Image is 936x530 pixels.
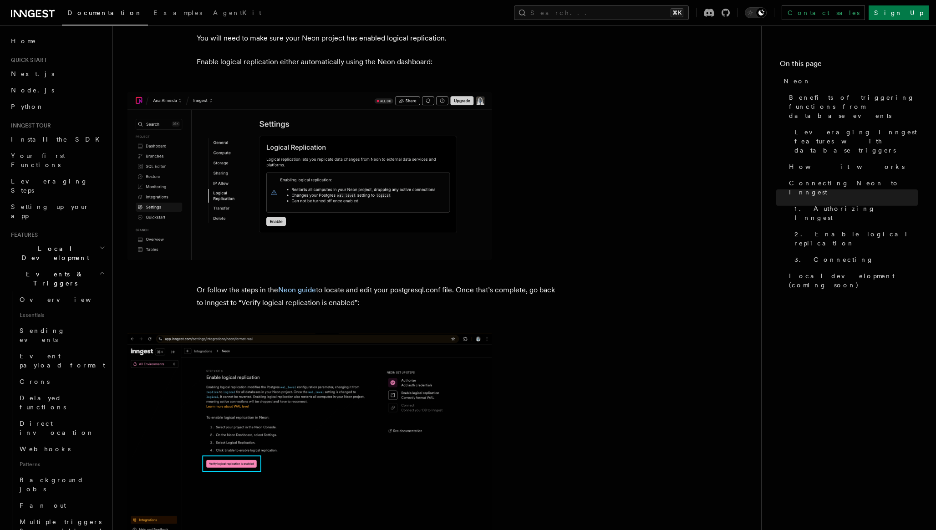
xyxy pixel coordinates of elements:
a: Install the SDK [7,131,107,148]
span: Delayed functions [20,394,66,411]
a: Documentation [62,3,148,25]
a: Delayed functions [16,390,107,415]
h4: On this page [780,58,918,73]
a: AgentKit [208,3,267,25]
a: Sending events [16,322,107,348]
button: Search...⌘K [514,5,689,20]
a: Overview [16,291,107,308]
span: Node.js [11,87,54,94]
span: Inngest tour [7,122,51,129]
a: Neon [780,73,918,89]
a: Sign Up [869,5,929,20]
span: Next.js [11,70,54,77]
button: Toggle dark mode [745,7,767,18]
span: Quick start [7,56,47,64]
a: Examples [148,3,208,25]
button: Local Development [7,240,107,266]
kbd: ⌘K [671,8,683,17]
a: Leveraging Inngest features with database triggers [791,124,918,158]
span: Examples [153,9,202,16]
span: AgentKit [213,9,261,16]
a: Crons [16,373,107,390]
span: Essentials [16,308,107,322]
span: Sending events [20,327,65,343]
p: Enable logical replication either automatically using the Neon dashboard: [197,56,561,68]
a: Benefits of triggering functions from database events [785,89,918,124]
span: Local Development [7,244,99,262]
a: Direct invocation [16,415,107,441]
span: Local development (coming soon) [789,271,918,290]
span: Features [7,231,38,239]
a: Next.js [7,66,107,82]
a: 2. Enable logical replication [791,226,918,251]
a: Python [7,98,107,115]
span: 3. Connecting [794,255,874,264]
span: Leveraging Steps [11,178,88,194]
span: Your first Functions [11,152,65,168]
span: Background jobs [20,476,84,493]
span: 2. Enable logical replication [794,229,918,248]
a: Node.js [7,82,107,98]
a: Contact sales [782,5,865,20]
p: You will need to make sure your Neon project has enabled logical replication. [197,32,561,45]
span: Documentation [67,9,142,16]
a: 3. Connecting [791,251,918,268]
a: Home [7,33,107,49]
span: Home [11,36,36,46]
span: Fan out [20,502,66,509]
span: Events & Triggers [7,270,99,288]
span: Patterns [16,457,107,472]
a: Background jobs [16,472,107,497]
span: 1. Authorizing Inngest [794,204,918,222]
span: Event payload format [20,352,105,369]
button: Events & Triggers [7,266,107,291]
span: Crons [20,378,50,385]
a: Your first Functions [7,148,107,173]
span: Connecting Neon to Inngest [789,178,918,197]
a: Webhooks [16,441,107,457]
a: How it works [785,158,918,175]
a: Setting up your app [7,199,107,224]
span: Install the SDK [11,136,105,143]
span: Webhooks [20,445,71,453]
a: Event payload format [16,348,107,373]
span: Python [11,103,44,110]
span: Leveraging Inngest features with database triggers [794,127,918,155]
span: Direct invocation [20,420,94,436]
span: Benefits of triggering functions from database events [789,93,918,120]
span: Setting up your app [11,203,89,219]
a: Neon guide [278,285,316,294]
span: Neon [783,76,811,86]
a: Fan out [16,497,107,514]
a: Connecting Neon to Inngest [785,175,918,200]
span: Overview [20,296,113,303]
span: How it works [789,162,905,171]
a: Leveraging Steps [7,173,107,199]
a: Local development (coming soon) [785,268,918,293]
p: Or follow the steps in the to locate and edit your postgresql.conf file. Once that’s complete, go... [197,284,561,309]
img: Neon dashboard settings with option to enable logical replication [127,92,492,260]
a: 1. Authorizing Inngest [791,200,918,226]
